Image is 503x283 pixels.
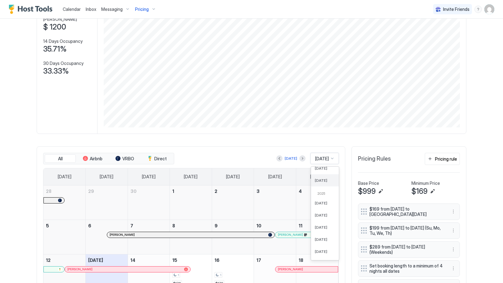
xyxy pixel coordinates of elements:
[58,156,63,162] span: All
[128,185,170,197] a: September 30, 2025
[86,220,128,231] a: October 6, 2025
[170,220,212,231] a: October 8, 2025
[46,189,52,194] span: 28
[67,267,188,271] div: [PERSON_NAME]
[254,185,296,197] a: October 3, 2025
[450,227,457,234] button: More options
[450,208,457,215] div: menu
[67,267,93,271] span: [PERSON_NAME]
[358,187,376,196] span: $999
[425,153,460,165] button: Pricing rule
[63,7,81,12] span: Calendar
[450,265,457,272] div: menu
[474,6,482,13] div: menu
[369,244,443,255] span: $289 from [DATE] to [DATE] (Weekends)
[128,254,170,266] a: October 14, 2025
[310,174,324,180] span: [DATE]
[299,189,302,194] span: 4
[315,213,327,217] span: [DATE]
[212,220,254,231] a: October 9, 2025
[43,44,67,54] span: 35.71%
[296,185,338,220] td: October 4, 2025
[296,254,338,266] a: October 18, 2025
[411,180,440,186] span: Minimum Price
[212,254,254,266] a: October 16, 2025
[304,168,330,185] a: Saturday
[212,185,254,197] a: October 2, 2025
[43,22,66,32] span: $ 1200
[77,154,108,163] button: Airbnb
[43,185,86,220] td: September 28, 2025
[450,208,457,215] button: More options
[435,156,457,162] div: Pricing rule
[299,223,302,228] span: 11
[296,220,338,254] td: October 11, 2025
[315,249,327,254] span: [DATE]
[254,220,296,254] td: October 10, 2025
[170,185,212,197] a: October 1, 2025
[299,258,303,263] span: 18
[130,223,133,228] span: 7
[110,233,135,237] span: [PERSON_NAME]
[358,203,460,220] div: $169 from [DATE] to [GEOGRAPHIC_DATA][DATE] menu
[90,156,102,162] span: Airbnb
[63,6,81,12] a: Calendar
[43,39,83,44] span: 14 Days Occupancy
[43,220,86,254] td: October 5, 2025
[443,7,469,12] span: Invite Friends
[268,174,282,180] span: [DATE]
[170,220,212,254] td: October 8, 2025
[9,5,55,14] a: Host Tools Logo
[285,156,297,161] div: [DATE]
[136,168,162,185] a: Tuesday
[128,220,170,254] td: October 7, 2025
[128,185,170,220] td: September 30, 2025
[128,220,170,231] a: October 7, 2025
[314,191,336,196] div: 2025
[88,189,94,194] span: 29
[450,227,457,234] div: menu
[254,220,296,231] a: October 10, 2025
[278,233,303,237] span: [PERSON_NAME]
[86,220,128,254] td: October 6, 2025
[215,189,217,194] span: 2
[220,273,221,277] span: 1
[43,66,69,76] span: 33.33%
[296,220,338,231] a: October 11, 2025
[43,220,85,231] a: October 5, 2025
[315,156,329,162] span: [DATE]
[178,168,204,185] a: Wednesday
[278,233,335,237] div: [PERSON_NAME]
[43,16,77,22] span: [PERSON_NAME]
[88,258,103,263] span: [DATE]
[46,258,51,263] span: 12
[184,174,197,180] span: [DATE]
[172,258,177,263] span: 15
[172,223,175,228] span: 8
[212,220,254,254] td: October 9, 2025
[122,156,134,162] span: VRBO
[43,254,85,266] a: October 12, 2025
[110,233,272,237] div: [PERSON_NAME]
[315,225,327,230] span: [DATE]
[101,7,123,12] span: Messaging
[450,265,457,272] button: More options
[358,180,379,186] span: Base Price
[86,185,128,197] a: September 29, 2025
[172,189,174,194] span: 1
[254,254,296,266] a: October 17, 2025
[86,7,96,12] span: Inbox
[178,273,179,277] span: 1
[369,225,443,236] span: $199 from [DATE] to [DATE] (Su, Mo, Tu, We, Th)
[278,267,335,271] div: [PERSON_NAME]
[86,185,128,220] td: September 29, 2025
[377,188,384,195] button: Edit
[46,223,49,228] span: 5
[429,188,436,195] button: Edit
[45,154,76,163] button: All
[315,166,327,171] span: [DATE]
[369,263,443,274] span: Set booking length to a minimum of 4 nights all dates
[43,185,85,197] a: September 28, 2025
[296,185,338,197] a: October 4, 2025
[278,267,303,271] span: [PERSON_NAME]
